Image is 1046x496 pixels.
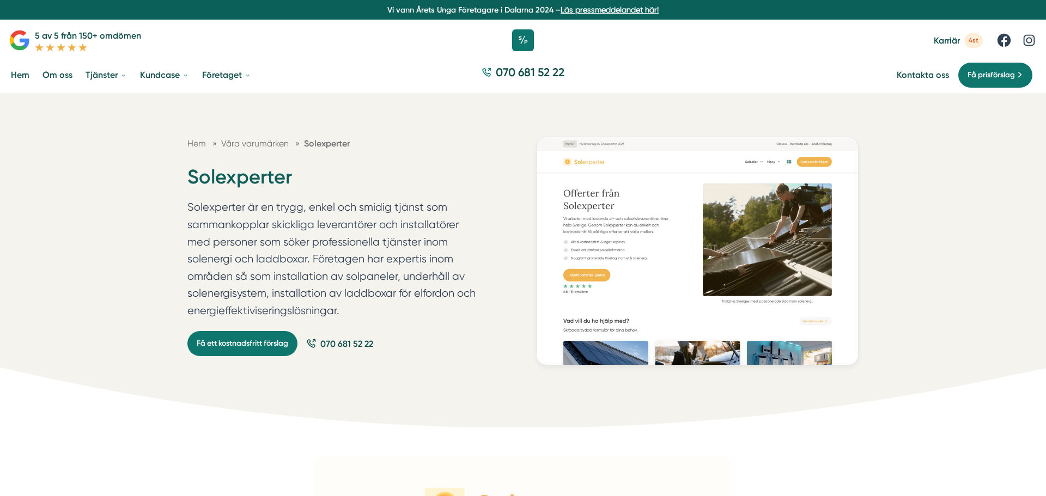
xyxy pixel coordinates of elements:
[187,331,297,356] a: Få ett kostnadsfritt förslag
[964,33,983,48] span: 4st
[35,29,141,42] p: 5 av 5 från 150+ omdömen
[9,61,32,89] a: Hem
[212,137,217,150] span: »
[934,33,983,48] a: Karriär 4st
[138,61,191,89] a: Kundcase
[187,138,206,149] a: Hem
[306,337,373,351] a: 070 681 52 22
[187,137,484,150] nav: Breadcrumb
[496,64,564,80] span: 070 681 52 22
[897,70,949,80] a: Kontakta oss
[968,69,1015,81] span: Få prisförslag
[958,62,1033,88] a: Få prisförslag
[4,4,1042,15] p: Vi vann Årets Unga Företagare i Dalarna 2024 –
[221,138,289,149] span: Våra varumärken
[187,164,484,199] h1: Solexperter
[83,61,129,89] a: Tjänster
[320,337,373,351] span: 070 681 52 22
[295,137,300,150] span: »
[40,61,75,89] a: Om oss
[187,199,484,324] p: Solexperter är en trygg, enkel och smidig tjänst som sammankopplar skickliga leverantörer och ins...
[934,35,960,46] span: Karriär
[477,64,569,85] a: 070 681 52 22
[536,137,859,365] img: Solexperter
[304,138,350,149] a: Solexperter
[200,61,253,89] a: Företaget
[561,5,659,14] a: Läs pressmeddelandet här!
[221,138,291,149] a: Våra varumärken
